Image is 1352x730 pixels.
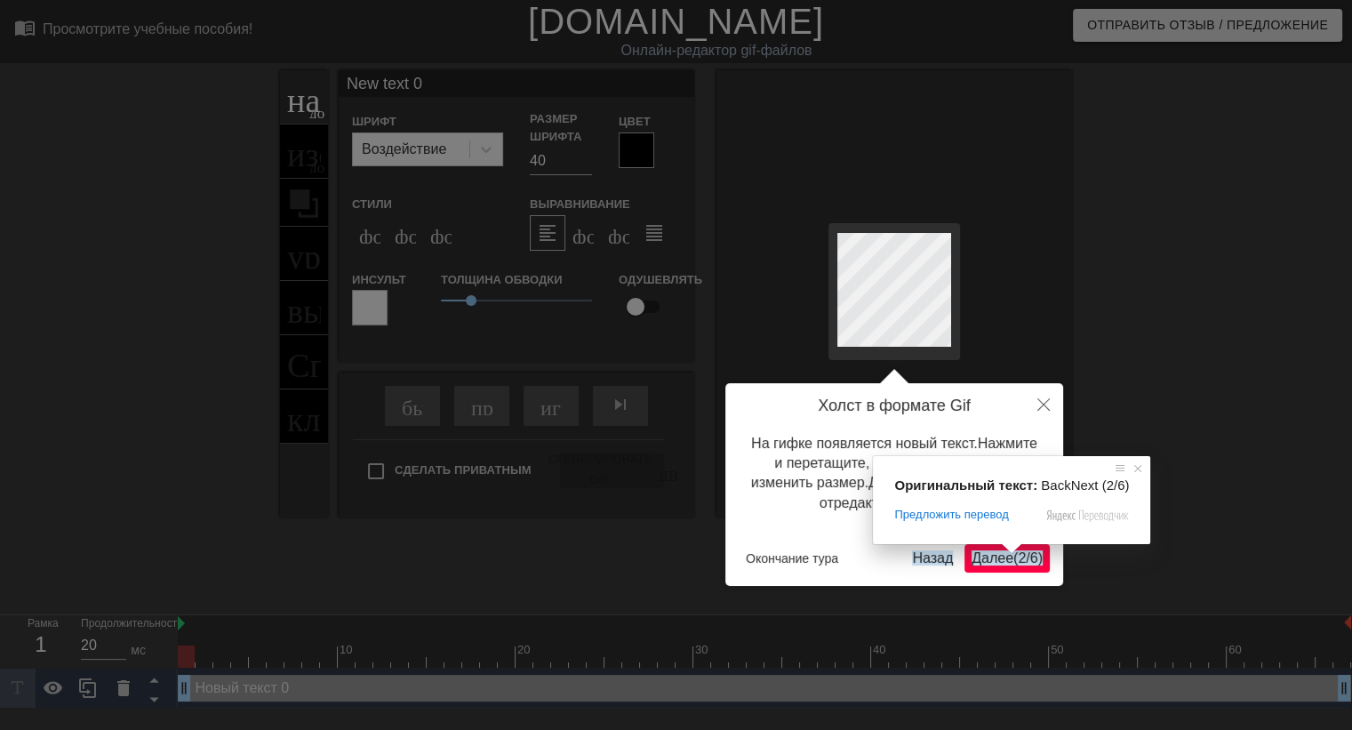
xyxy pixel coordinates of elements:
[739,545,845,572] button: Окончание тура
[751,436,978,451] ya-tr-span: На гифке появляется новый текст.
[894,507,1008,523] span: Предложить перевод
[964,544,1050,573] button: Далее
[1041,477,1129,493] span: BackNext (2/6)
[1038,550,1043,566] ya-tr-span: )
[739,397,1050,416] h4: Холст в формате Gif
[746,551,838,566] ya-tr-span: Окончание тура
[1026,550,1029,566] ya-tr-span: /
[894,477,1037,493] span: Оригинальный текст:
[912,550,953,566] ya-tr-span: Назад
[905,544,960,573] button: Назад
[1018,550,1026,566] ya-tr-span: 2
[820,475,1037,509] ya-tr-span: Дважды щёлкните, чтобы отредактировать текст
[1024,383,1063,424] button: Закрыть
[751,436,1037,491] ya-tr-span: Нажмите и перетащите, чтобы переместить и изменить размер.
[972,550,1013,566] ya-tr-span: Далее
[1030,550,1038,566] ya-tr-span: 6
[1013,550,1018,566] ya-tr-span: (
